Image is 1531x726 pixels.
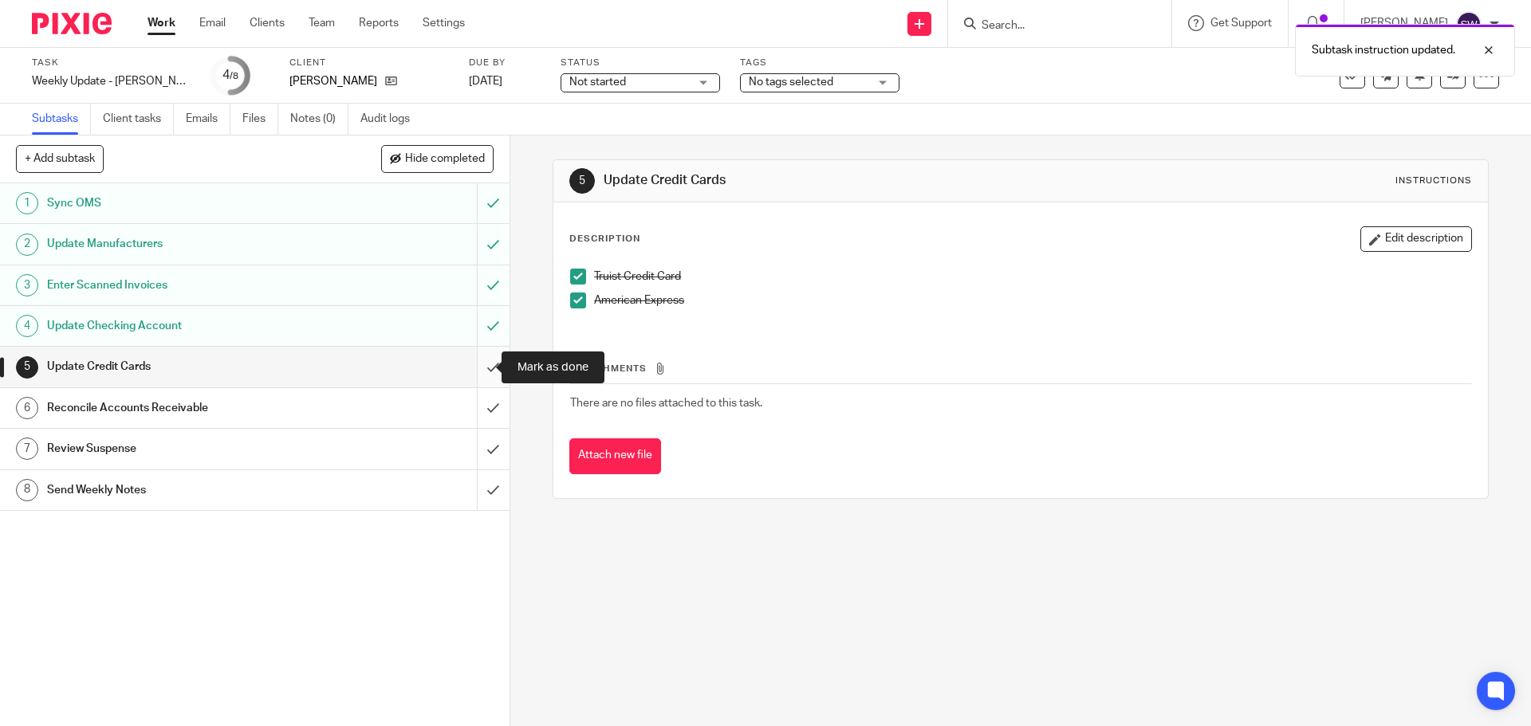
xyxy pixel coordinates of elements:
div: 6 [16,397,38,419]
div: 5 [16,356,38,379]
small: /8 [230,72,238,80]
a: Settings [423,15,465,31]
img: Pixie [32,13,112,34]
img: svg%3E [1456,11,1482,37]
a: Notes (0) [290,104,348,135]
p: Subtask instruction updated. [1312,42,1455,58]
a: Work [148,15,175,31]
a: Audit logs [360,104,422,135]
div: 5 [569,168,595,194]
button: Edit description [1360,226,1472,252]
span: [DATE] [469,76,502,87]
div: Instructions [1395,175,1472,187]
h1: Send Weekly Notes [47,478,323,502]
h1: Update Credit Cards [47,355,323,379]
a: Email [199,15,226,31]
h1: Update Credit Cards [604,172,1055,189]
p: Description [569,233,640,245]
div: 4 [16,315,38,337]
span: Not started [569,77,626,88]
a: Emails [186,104,230,135]
a: Team [309,15,335,31]
button: Hide completed [381,145,494,172]
label: Task [32,57,191,69]
a: Reports [359,15,399,31]
h1: Update Manufacturers [47,232,323,256]
h1: Sync OMS [47,191,323,215]
button: + Add subtask [16,145,104,172]
p: American Express [594,292,1470,308]
div: 3 [16,274,38,296]
p: [PERSON_NAME] [289,73,377,89]
h1: Enter Scanned Invoices [47,273,323,297]
div: 4 [222,66,238,84]
p: Truist Credit Card [594,269,1470,285]
label: Status [561,57,720,69]
label: Client [289,57,449,69]
div: 7 [16,438,38,460]
h1: Update Checking Account [47,314,323,338]
span: There are no files attached to this task. [570,398,762,409]
span: No tags selected [749,77,833,88]
a: Client tasks [103,104,174,135]
div: 8 [16,479,38,501]
div: Weekly Update - [PERSON_NAME] [32,73,191,89]
h1: Reconcile Accounts Receivable [47,396,323,420]
h1: Review Suspense [47,437,323,461]
label: Tags [740,57,899,69]
a: Clients [250,15,285,31]
a: Subtasks [32,104,91,135]
div: Weekly Update - Gore [32,73,191,89]
div: 1 [16,192,38,214]
label: Due by [469,57,541,69]
span: Hide completed [405,153,485,166]
span: Attachments [570,364,647,373]
a: Files [242,104,278,135]
button: Attach new file [569,438,661,474]
div: 2 [16,233,38,256]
